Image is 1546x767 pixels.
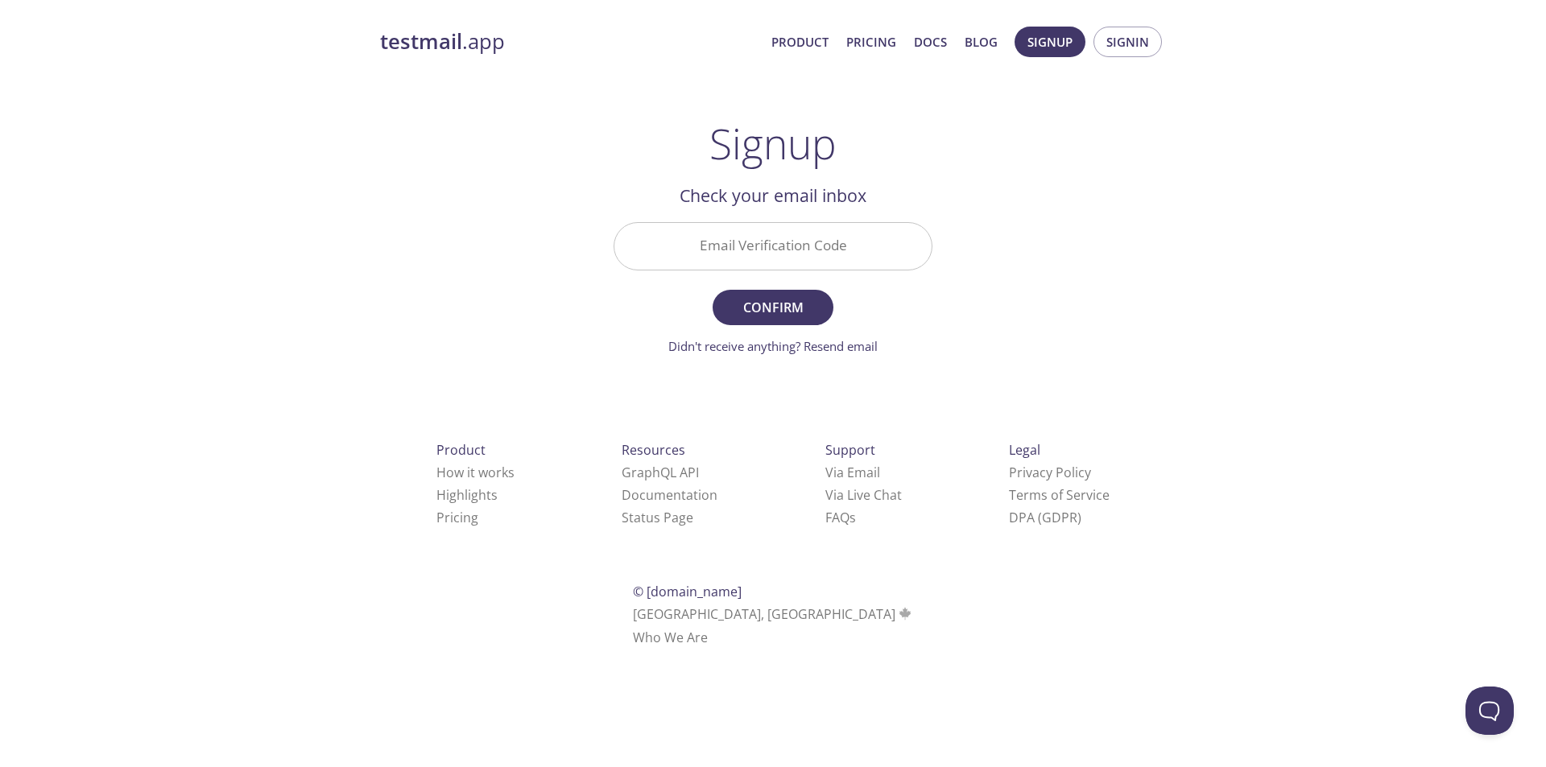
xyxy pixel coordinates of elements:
button: Signin [1093,27,1162,57]
button: Confirm [713,290,833,325]
h1: Signup [709,119,837,167]
a: Via Email [825,464,880,481]
a: testmail.app [380,28,759,56]
a: How it works [436,464,515,481]
a: Highlights [436,486,498,504]
a: Via Live Chat [825,486,902,504]
a: Docs [914,31,947,52]
span: © [DOMAIN_NAME] [633,583,742,600]
a: Pricing [846,31,896,52]
a: GraphQL API [622,464,699,481]
span: Legal [1009,441,1040,459]
a: Product [771,31,829,52]
a: Blog [965,31,998,52]
span: [GEOGRAPHIC_DATA], [GEOGRAPHIC_DATA] [633,605,914,623]
a: Didn't receive anything? Resend email [668,338,878,354]
span: Support [825,441,875,459]
a: Pricing [436,509,478,526]
a: Status Page [622,509,693,526]
a: Who We Are [633,629,708,646]
button: Signup [1015,27,1085,57]
span: s [849,509,856,526]
span: Resources [622,441,685,459]
span: Signin [1106,31,1149,52]
a: Privacy Policy [1009,464,1091,481]
span: Product [436,441,486,459]
strong: testmail [380,27,462,56]
a: Documentation [622,486,717,504]
span: Confirm [730,296,816,319]
a: Terms of Service [1009,486,1110,504]
span: Signup [1027,31,1073,52]
a: DPA (GDPR) [1009,509,1081,526]
iframe: Help Scout Beacon - Open [1465,687,1514,735]
a: FAQ [825,509,856,526]
h2: Check your email inbox [614,182,932,209]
